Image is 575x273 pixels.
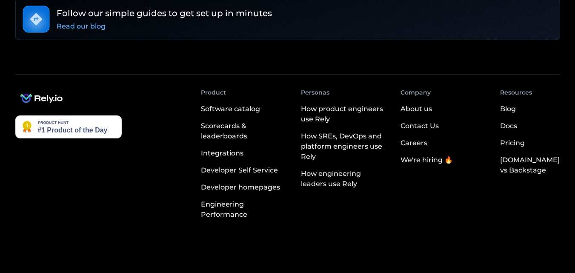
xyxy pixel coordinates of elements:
[201,121,287,141] div: Scorecards & leaderboards
[301,101,387,128] a: How product engineers use Rely
[201,118,287,145] a: Scorecards & leaderboards
[400,155,453,165] div: We're hiring 🔥
[500,135,525,152] a: Pricing
[301,169,387,189] div: How engineering leaders use Rely
[500,152,560,179] a: [DOMAIN_NAME] vs Backstage
[500,121,517,131] div: Docs
[201,196,287,223] a: Engineering Performance
[201,162,287,179] a: Developer Self Service
[301,128,387,165] a: How SREs, DevOps and platform engineers use Rely
[201,145,287,162] a: Integrations
[201,88,226,97] div: Product
[400,101,432,118] a: About us
[500,155,560,175] div: [DOMAIN_NAME] vs Backstage
[301,104,387,124] div: How product engineers use Rely
[57,21,106,32] div: Read our blog
[201,199,287,220] div: Engineering Performance
[400,104,432,114] div: About us
[500,138,525,148] div: Pricing
[500,88,532,97] div: Resources
[400,152,453,169] a: We're hiring 🔥
[57,7,272,20] h6: Follow our simple guides to get set up in minutes
[301,165,387,193] a: How engineering leaders use Rely
[500,118,517,135] a: Docs
[301,131,387,162] div: How SREs, DevOps and platform engineers use Rely
[201,182,280,193] div: Developer homepages
[400,118,439,135] a: Contact Us
[201,101,287,118] a: Software catalog
[519,217,563,261] iframe: Chatbot
[201,104,260,114] div: Software catalog
[201,148,243,158] div: Integrations
[400,88,431,97] div: Company
[201,179,287,196] a: Developer homepages
[500,101,516,118] a: Blog
[15,115,122,138] img: Rely.io - The developer portal with an AI assistant you can speak with | Product Hunt
[400,135,427,152] a: Careers
[500,104,516,114] div: Blog
[400,121,439,131] div: Contact Us
[400,138,427,148] div: Careers
[201,165,278,175] div: Developer Self Service
[301,88,329,97] div: Personas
